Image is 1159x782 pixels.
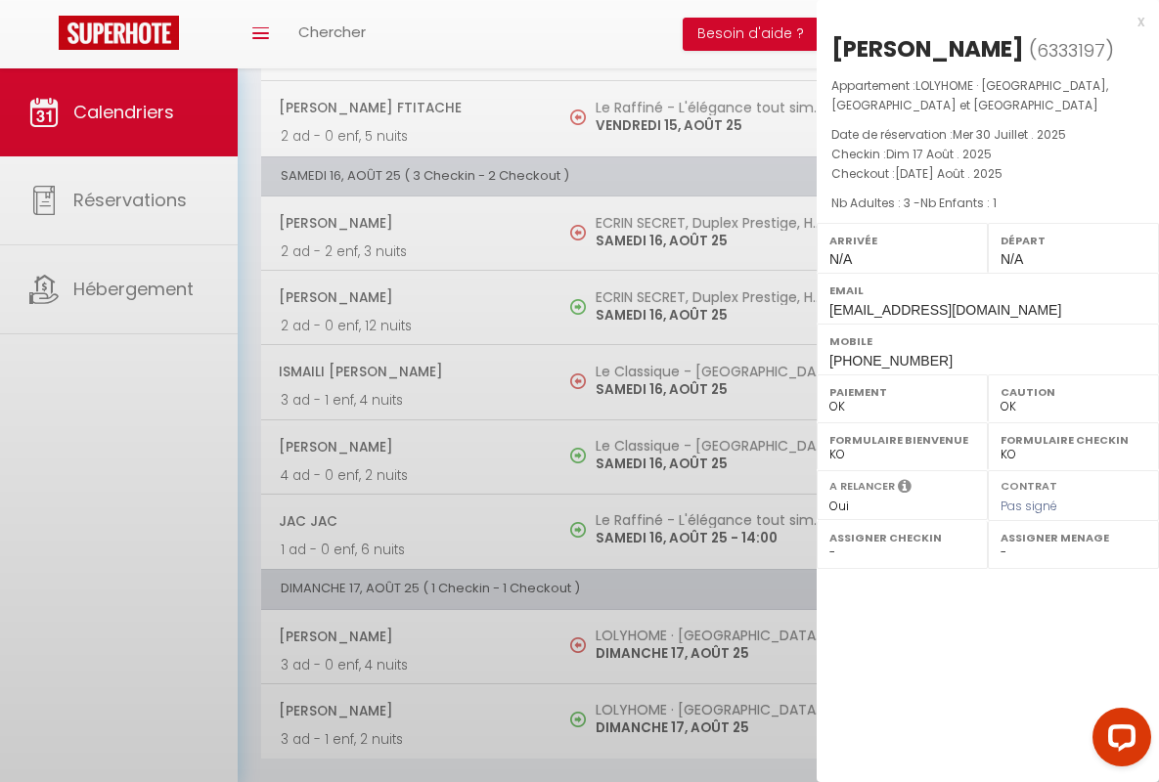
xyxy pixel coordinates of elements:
[886,146,992,162] span: Dim 17 Août . 2025
[953,126,1066,143] span: Mer 30 Juillet . 2025
[831,76,1144,115] p: Appartement :
[1001,382,1146,402] label: Caution
[829,382,975,402] label: Paiement
[829,302,1061,318] span: [EMAIL_ADDRESS][DOMAIN_NAME]
[829,331,1146,351] label: Mobile
[1001,478,1057,491] label: Contrat
[1037,38,1105,63] span: 6333197
[1001,528,1146,547] label: Assigner Menage
[829,353,953,369] span: [PHONE_NUMBER]
[817,10,1144,33] div: x
[829,478,895,495] label: A relancer
[1001,231,1146,250] label: Départ
[829,430,975,450] label: Formulaire Bienvenue
[1001,430,1146,450] label: Formulaire Checkin
[829,281,1146,300] label: Email
[831,164,1144,184] p: Checkout :
[829,231,975,250] label: Arrivée
[1001,251,1023,267] span: N/A
[920,195,997,211] span: Nb Enfants : 1
[895,165,1003,182] span: [DATE] Août . 2025
[898,478,912,500] i: Sélectionner OUI si vous souhaiter envoyer les séquences de messages post-checkout
[831,125,1144,145] p: Date de réservation :
[829,251,852,267] span: N/A
[831,33,1024,65] div: [PERSON_NAME]
[1077,700,1159,782] iframe: LiveChat chat widget
[831,195,997,211] span: Nb Adultes : 3 -
[831,77,1108,113] span: LOLYHOME · [GEOGRAPHIC_DATA], [GEOGRAPHIC_DATA] et [GEOGRAPHIC_DATA]
[829,528,975,547] label: Assigner Checkin
[1029,36,1114,64] span: ( )
[831,145,1144,164] p: Checkin :
[1001,498,1057,514] span: Pas signé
